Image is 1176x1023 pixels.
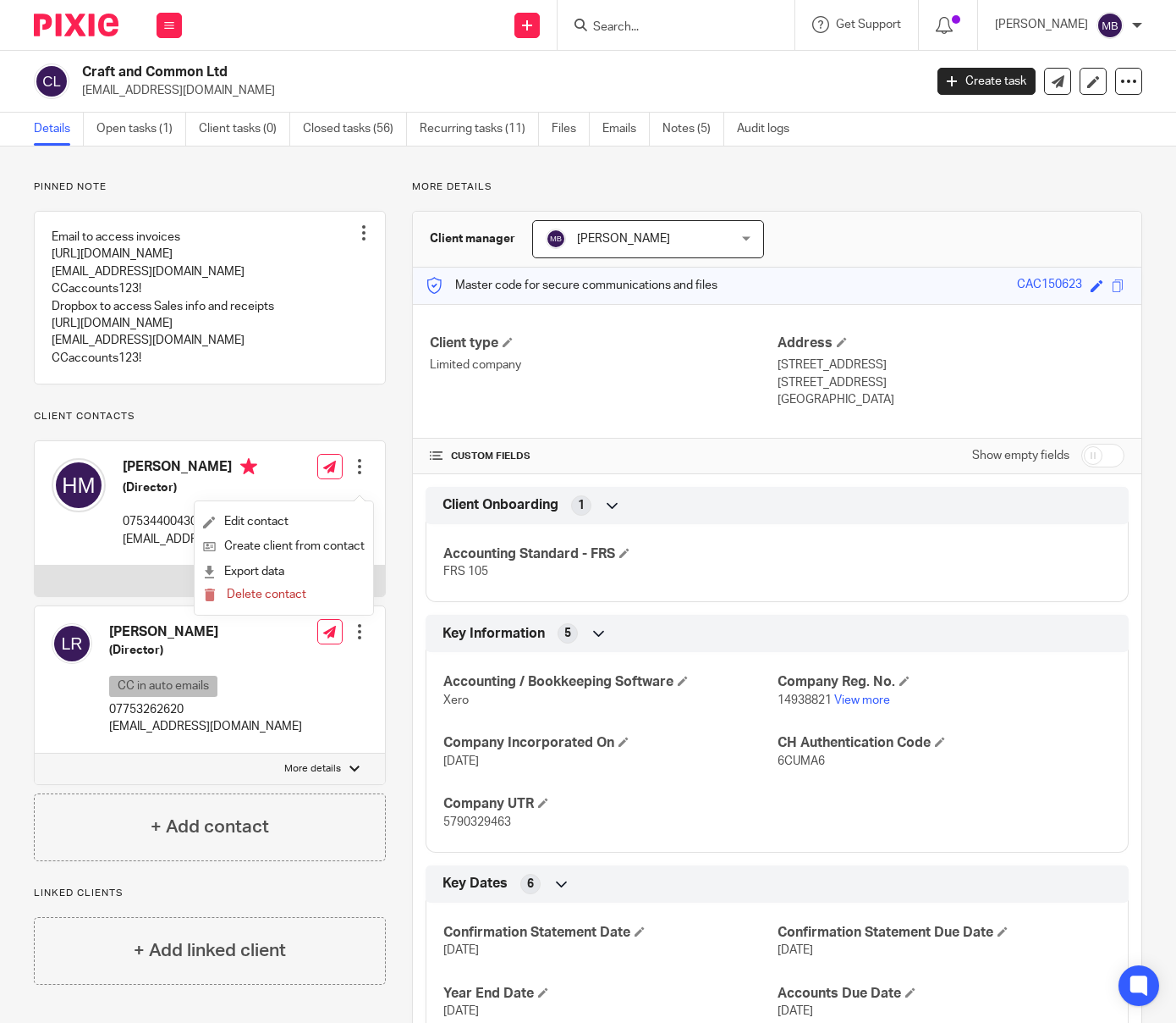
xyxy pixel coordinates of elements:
[34,887,386,900] p: Linked clients
[443,734,777,752] h4: Company Incorporated On
[284,762,341,776] p: More details
[109,701,302,718] p: 07753262620
[412,180,1142,194] p: More details
[443,545,777,563] h4: Accounting Standard - FRS
[443,944,479,956] span: [DATE]
[123,458,316,479] h4: [PERSON_NAME]
[109,718,302,735] p: [EMAIL_ADDRESS][DOMAIN_NAME]
[52,458,106,512] img: svg%3E
[1017,276,1082,296] div: CAC150623
[430,357,777,373] p: Limited company
[778,335,1124,352] h4: Address
[972,447,1069,464] label: Show empty fields
[778,694,832,706] span: 14938821
[203,560,365,584] a: Export data
[778,924,1111,942] h4: Confirmation Statement Due Date
[591,20,744,36] input: Search
[82,82,912,99] p: [EMAIL_ADDRESS][DOMAIN_NAME]
[123,479,316,496] h5: (Director)
[151,814,269,840] h4: + Add contact
[443,566,488,578] span: FRS 105
[443,924,777,942] h4: Confirmation Statement Date
[109,642,302,659] h5: (Director)
[778,357,1124,373] p: [STREET_ADDRESS]
[443,673,777,691] h4: Accounting / Bookkeeping Software
[420,113,539,146] a: Recurring tasks (11)
[778,673,1111,691] h4: Company Reg. No.
[778,985,1111,1003] h4: Accounts Due Date
[203,534,365,559] a: Create client from contact
[442,625,545,643] span: Key Information
[109,623,302,641] h4: [PERSON_NAME]
[1096,12,1124,39] img: svg%3E
[134,937,286,964] h4: + Add linked client
[836,19,901,30] span: Get Support
[34,113,84,146] a: Details
[203,510,365,534] a: Edit contact
[227,589,306,600] span: Delete contact
[96,113,186,146] a: Open tasks (1)
[442,875,508,893] span: Key Dates
[34,180,386,194] p: Pinned note
[34,64,69,99] img: svg%3E
[426,277,717,294] p: Master code for secure communications and files
[443,755,479,767] span: [DATE]
[82,64,746,81] h2: Craft and Common Ltd
[834,694,890,706] a: View more
[443,694,469,706] span: Xero
[443,816,511,828] span: 5790329463
[552,113,590,146] a: Files
[778,374,1124,391] p: [STREET_ADDRESS]
[52,623,92,664] img: svg%3E
[34,14,118,36] img: Pixie
[199,113,290,146] a: Client tasks (0)
[123,513,316,530] p: 07534400430
[995,16,1088,33] p: [PERSON_NAME]
[442,496,558,514] span: Client Onboarding
[443,1005,479,1017] span: [DATE]
[778,944,813,956] span: [DATE]
[430,450,777,463] h4: CUSTOM FIELDS
[203,584,306,606] button: Delete contact
[937,68,1036,95] a: Create task
[578,497,585,514] span: 1
[34,410,386,423] p: Client contacts
[778,391,1124,408] p: [GEOGRAPHIC_DATA]
[602,113,650,146] a: Emails
[240,458,257,475] i: Primary
[430,230,515,247] h3: Client manager
[662,113,724,146] a: Notes (5)
[564,625,571,642] span: 5
[443,795,777,813] h4: Company UTR
[443,985,777,1003] h4: Year End Date
[303,113,407,146] a: Closed tasks (56)
[737,113,802,146] a: Audit logs
[577,233,670,245] span: [PERSON_NAME]
[109,676,217,697] p: CC in auto emails
[527,876,534,893] span: 6
[430,335,777,352] h4: Client type
[123,531,316,548] p: [EMAIL_ADDRESS][DOMAIN_NAME]
[778,734,1111,752] h4: CH Authentication Code
[546,229,566,249] img: svg%3E
[778,1005,813,1017] span: [DATE]
[778,755,825,767] span: 6CUMA6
